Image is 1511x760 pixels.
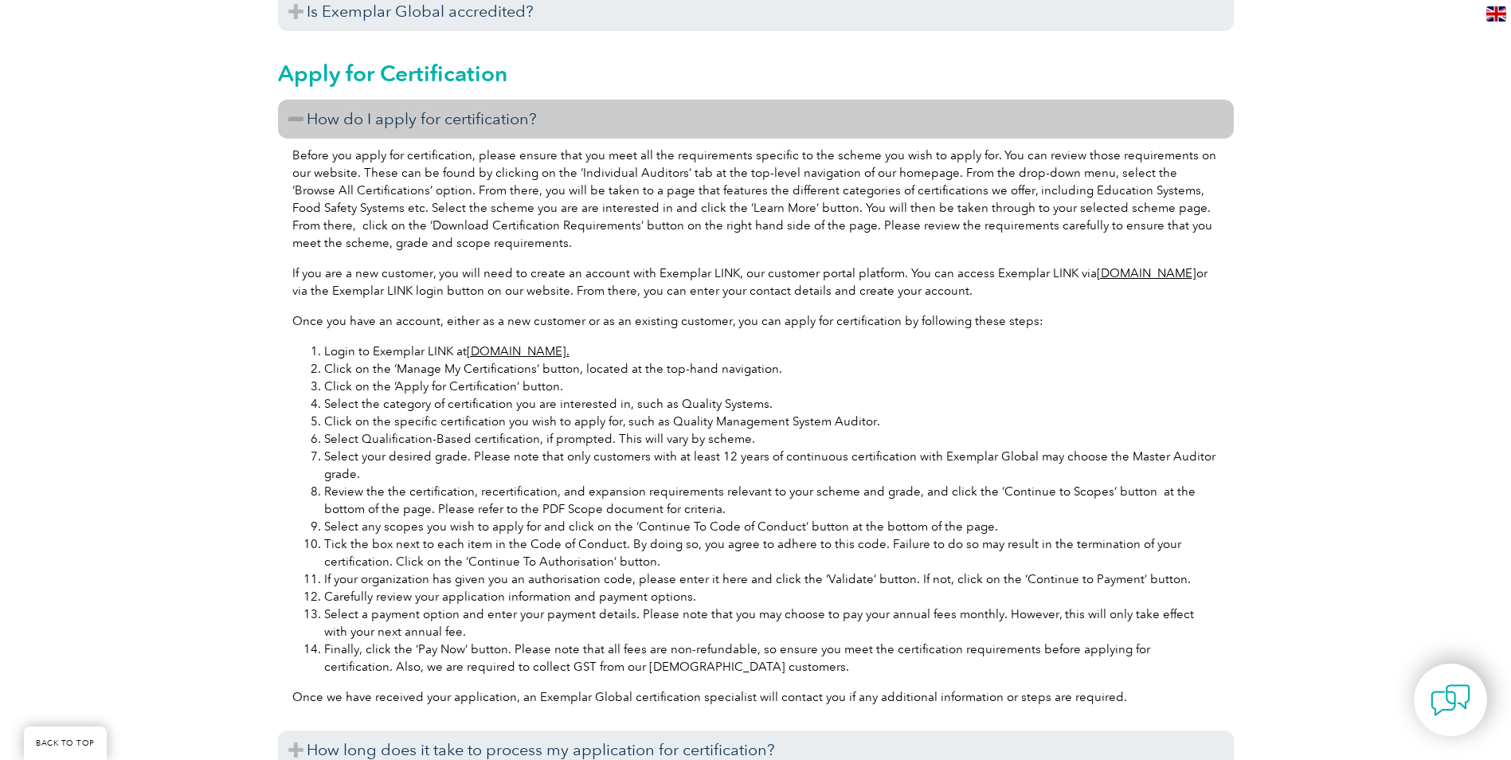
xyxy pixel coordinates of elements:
img: en [1486,6,1506,22]
a: [DOMAIN_NAME] [1097,266,1196,280]
li: Select a payment option and enter your payment details. Please note that you may choose to pay yo... [324,605,1219,641]
li: Select the category of certification you are interested in, such as Quality Systems. [324,395,1219,413]
li: Click on the specific certification you wish to apply for, such as Quality Management System Audi... [324,413,1219,430]
li: Select Qualification-Based certification, if prompted. This will vary by scheme. [324,430,1219,448]
p: Once you have an account, either as a new customer or as an existing customer, you can apply for ... [292,312,1219,330]
li: Login to Exemplar LINK at [324,343,1219,360]
li: Finally, click the ‘Pay Now’ button. Please note that all fees are non-refundable, so ensure you ... [324,641,1219,676]
li: Review the the certification, recertification, and expansion requirements relevant to your scheme... [324,483,1219,518]
h3: How do I apply for certification? [278,100,1234,139]
h2: Apply for Certification [278,61,1234,86]
li: Click on the ‘Apply for Certification’ button. [324,378,1219,395]
a: BACK TO TOP [24,727,107,760]
li: Tick the box next to each item in the Code of Conduct. By doing so, you agree to adhere to this c... [324,535,1219,570]
li: Click on the ‘Manage My Certifications’ button, located at the top-hand navigation. [324,360,1219,378]
img: contact-chat.png [1431,680,1470,720]
p: Once we have received your application, an Exemplar Global certification specialist will contact ... [292,688,1219,706]
p: If you are a new customer, you will need to create an account with Exemplar LINK, our customer po... [292,264,1219,300]
li: Carefully review your application information and payment options. [324,588,1219,605]
li: If your organization has given you an authorisation code, please enter it here and click the ‘Val... [324,570,1219,588]
a: [DOMAIN_NAME]. [467,344,570,358]
p: Before you apply for certification, please ensure that you meet all the requirements specific to ... [292,147,1219,252]
li: Select any scopes you wish to apply for and click on the ‘Continue To Code of Conduct’ button at ... [324,518,1219,535]
li: Select your desired grade. Please note that only customers with at least 12 years of continuous c... [324,448,1219,483]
